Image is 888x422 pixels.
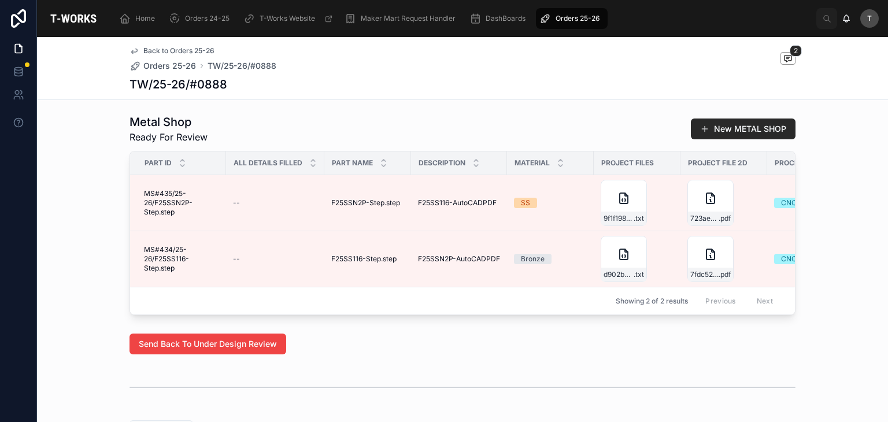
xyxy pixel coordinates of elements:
[331,254,397,264] span: F25SS116-Step.step
[556,14,600,23] span: Orders 25-26
[418,198,497,208] span: F25SS116-AutoCADPDF
[604,214,634,223] span: 9f1f1980-844c-4e29-a201-a2d3bc27647c-F25SS116-Step
[361,14,456,23] span: Maker Mart Request Handler
[208,60,276,72] a: TW/25-26/#0888
[604,270,634,279] span: d902b93d-90fb-471b-b4ce-f731744fcc08-F25SSN2P-Step
[233,198,240,208] span: --
[418,254,500,264] span: F25SSN2P-AutoCADPDF
[466,8,534,29] a: DashBoards
[867,14,872,23] span: T
[129,114,208,130] h1: Metal Shop
[233,254,240,264] span: --
[780,52,795,66] button: 2
[145,158,172,168] span: Part ID
[110,6,816,31] div: scrollable content
[536,8,608,29] a: Orders 25-26
[688,158,748,168] span: Project File 2D
[790,45,802,57] span: 2
[234,158,302,168] span: All Details Filled
[515,158,550,168] span: Material
[240,8,339,29] a: T-Works Website
[129,46,214,55] a: Back to Orders 25-26
[781,198,823,208] div: CNC Turning
[129,334,286,354] button: Send Back To Under Design Review
[690,270,719,279] span: 7fdc52ba-653f-47ae-853a-ed50b187d2de-F25SSN2P-AutoCADPDF
[634,214,644,223] span: .txt
[260,14,315,23] span: T-Works Website
[143,46,214,55] span: Back to Orders 25-26
[521,254,545,264] div: Bronze
[116,8,163,29] a: Home
[129,76,227,92] h1: TW/25-26/#0888
[521,198,530,208] div: SS
[719,270,731,279] span: .pdf
[129,130,208,144] span: Ready For Review
[143,60,196,72] span: Orders 25-26
[775,158,828,168] span: Process Type
[719,214,731,223] span: .pdf
[691,119,795,139] button: New METAL SHOP
[165,8,238,29] a: Orders 24-25
[341,8,464,29] a: Maker Mart Request Handler
[419,158,465,168] span: Description
[601,158,654,168] span: Project Files
[781,254,823,264] div: CNC Turning
[144,189,219,217] span: MS#435/25-26/F25SSN2P-Step.step
[144,245,219,273] span: MS#434/25-26/F25SS116-Step.step
[634,270,644,279] span: .txt
[616,297,688,306] span: Showing 2 of 2 results
[46,9,101,28] img: App logo
[486,14,526,23] span: DashBoards
[129,60,196,72] a: Orders 25-26
[185,14,230,23] span: Orders 24-25
[331,198,400,208] span: F25SSN2P-Step.step
[135,14,155,23] span: Home
[690,214,719,223] span: 723aed15-d84c-495a-9b88-75cd9ff93c4e-F25SS116-AutoCADPDF
[332,158,373,168] span: Part Name
[139,338,277,350] span: Send Back To Under Design Review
